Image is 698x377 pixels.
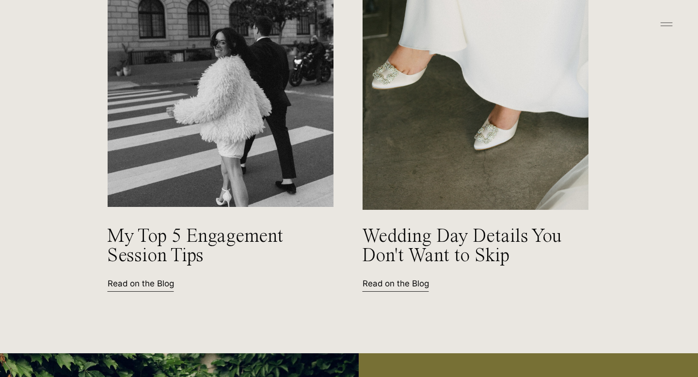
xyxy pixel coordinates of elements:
a: My Top 5 Engagement Session Tips [107,227,298,269]
p: Through a blend of digital and film mediums, I create imagery that is romantic, soulful, and emot... [191,301,507,336]
a: Read on the Blog [108,278,192,288]
p: The approach [295,69,403,83]
a: Read on the Blog [363,278,447,288]
h2: AN ARTFUL APPROACH YOUR MOST CHERISHED MOMENTS [141,103,557,292]
a: Wedding Day Details You Don't Want to Skip [362,227,572,277]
